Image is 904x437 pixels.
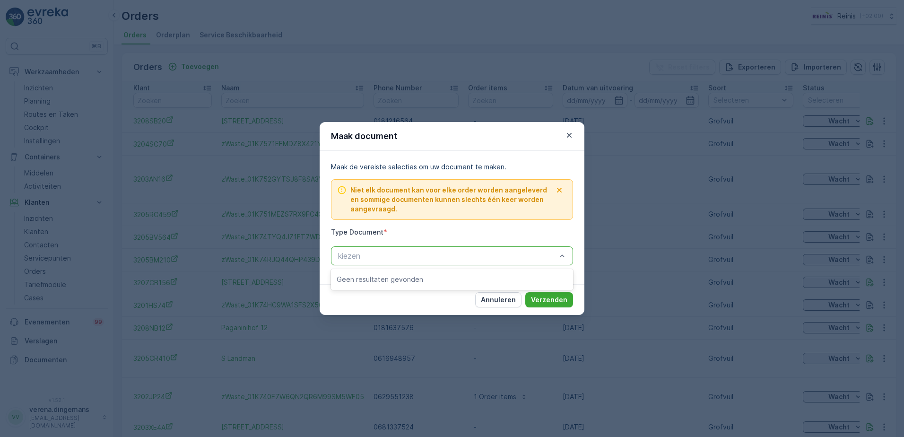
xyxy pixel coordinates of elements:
p: Maak de vereiste selecties om uw document te maken. [331,162,573,172]
p: Geen resultaten gevonden [337,275,567,284]
p: Verzenden [531,295,567,305]
span: Niet elk document kan voor elke order worden aangeleverd en sommige documenten kunnen slechts één... [350,185,552,214]
button: Annuleren [475,292,522,307]
p: kiezen [338,250,556,262]
p: Maak document [331,130,398,143]
p: Annuleren [481,295,516,305]
button: Verzenden [525,292,573,307]
label: Type Document [331,228,383,236]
